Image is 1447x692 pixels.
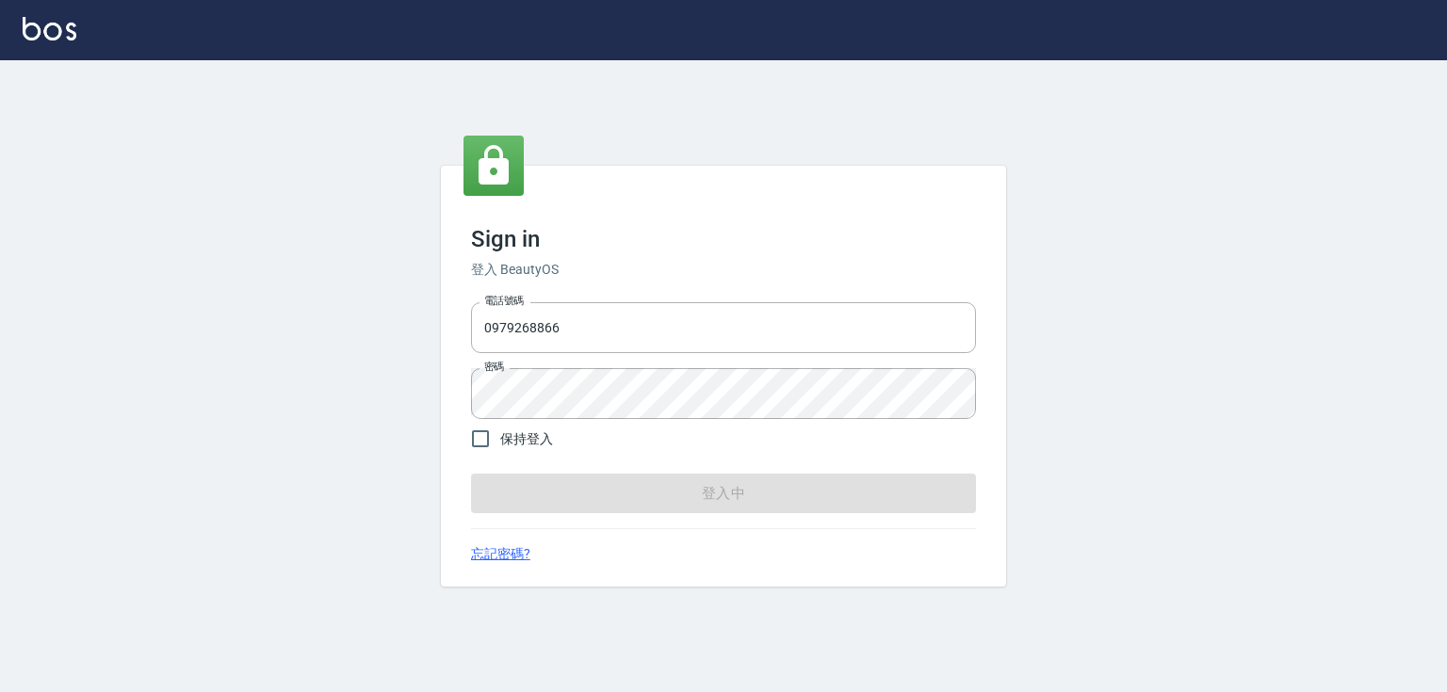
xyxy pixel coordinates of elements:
[471,544,530,564] a: 忘記密碼?
[484,294,524,308] label: 電話號碼
[471,260,976,280] h6: 登入 BeautyOS
[484,360,504,374] label: 密碼
[471,226,976,252] h3: Sign in
[23,17,76,40] img: Logo
[500,429,553,449] span: 保持登入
